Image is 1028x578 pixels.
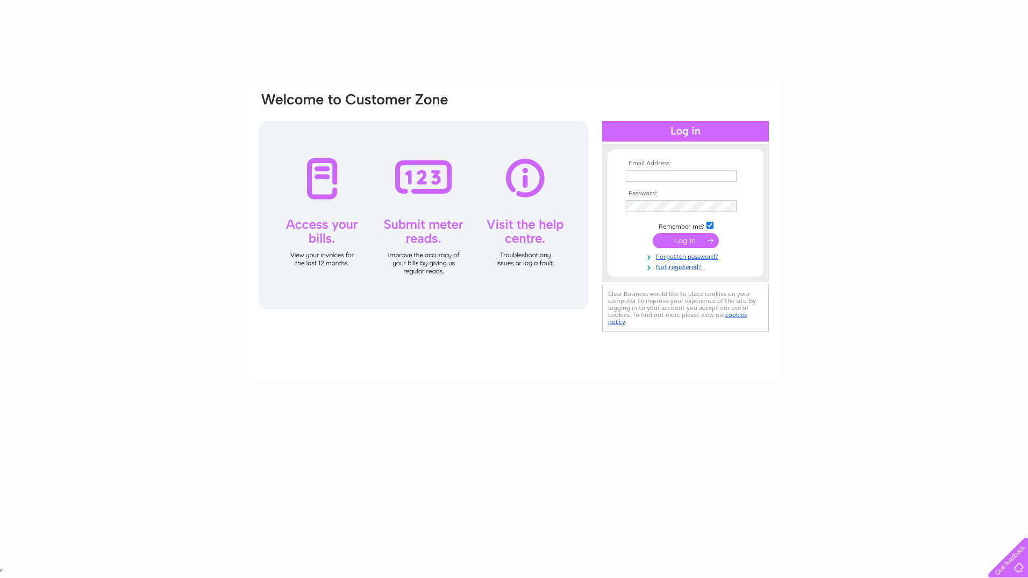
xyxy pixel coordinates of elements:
a: Forgotten password? [626,251,748,261]
a: cookies policy [608,311,747,326]
input: Submit [653,233,719,248]
th: Password: [623,190,748,198]
div: Clear Business would like to place cookies on your computer to improve your experience of the sit... [602,285,769,332]
a: Not registered? [626,261,748,271]
th: Email Address: [623,160,748,167]
td: Remember me? [623,220,748,231]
